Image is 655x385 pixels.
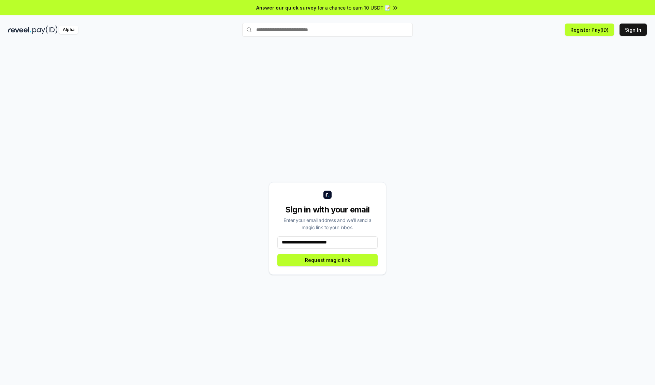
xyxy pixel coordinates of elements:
div: Alpha [59,26,78,34]
button: Request magic link [277,254,378,266]
button: Sign In [620,24,647,36]
img: reveel_dark [8,26,31,34]
span: for a chance to earn 10 USDT 📝 [318,4,391,11]
img: logo_small [323,191,332,199]
img: pay_id [32,26,58,34]
span: Answer our quick survey [256,4,316,11]
button: Register Pay(ID) [565,24,614,36]
div: Enter your email address and we’ll send a magic link to your inbox. [277,217,378,231]
div: Sign in with your email [277,204,378,215]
